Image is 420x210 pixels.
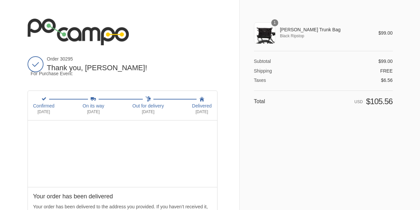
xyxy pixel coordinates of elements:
span: $99.00 [378,59,393,64]
span: On its way [83,103,104,109]
h2: Your order has been delivered [33,193,212,200]
span: Delivered [192,103,211,109]
span: [DATE] [87,109,100,115]
span: [DATE] [142,109,154,115]
img: Vernon Bike Trunk Bag - Po Campo color:black ripstop; [254,22,275,44]
th: Taxes [254,74,294,84]
iframe: Google map displaying pin point of shipping address: Demarest, New Jersey [28,120,217,187]
span: USD [354,100,363,104]
h2: Thank you, [PERSON_NAME]! [47,63,217,73]
span: $105.56 [366,97,392,106]
span: $6.56 [381,78,392,83]
div: Google map displaying pin point of shipping address: Demarest, New Jersey [28,120,217,187]
span: Confirmed [33,103,55,109]
span: Order 30295 [47,56,217,62]
span: $99.00 [378,30,393,36]
span: Out for delivery [132,103,164,109]
span: Black Ripstop [280,33,369,39]
th: Subtotal [254,58,294,64]
span: [DATE] [38,109,50,115]
div: For Purchase Event: [28,71,217,77]
span: [DATE] [196,109,208,115]
span: [PERSON_NAME] Trunk Bag [280,27,369,33]
img: Po Campo [28,19,129,45]
span: Shipping [254,68,272,74]
span: 1 [271,19,278,26]
span: Free [380,68,392,74]
span: Total [254,99,265,104]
